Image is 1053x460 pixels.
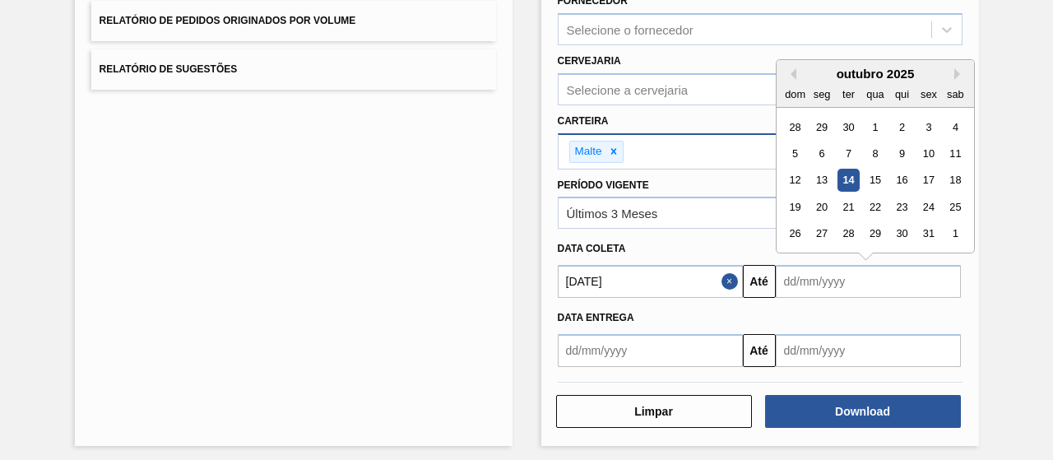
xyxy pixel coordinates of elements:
div: Choose quarta-feira, 29 de outubro de 2025 [864,223,886,245]
input: dd/mm/yyyy [558,334,743,367]
div: Choose domingo, 28 de setembro de 2025 [784,116,806,138]
div: Selecione a cervejaria [567,82,689,96]
input: dd/mm/yyyy [776,334,961,367]
div: Choose segunda-feira, 27 de outubro de 2025 [810,223,833,245]
div: Choose terça-feira, 14 de outubro de 2025 [837,170,859,192]
div: Choose quinta-feira, 23 de outubro de 2025 [890,196,912,218]
div: Choose quarta-feira, 15 de outubro de 2025 [864,170,886,192]
span: Data coleta [558,243,626,254]
div: Choose quinta-feira, 9 de outubro de 2025 [890,142,912,165]
div: ter [837,83,859,105]
div: Malte [570,142,605,162]
div: Choose quarta-feira, 1 de outubro de 2025 [864,116,886,138]
div: Choose segunda-feira, 20 de outubro de 2025 [810,196,833,218]
div: Choose quinta-feira, 16 de outubro de 2025 [890,170,912,192]
div: Choose terça-feira, 7 de outubro de 2025 [837,142,859,165]
button: Limpar [556,395,752,428]
div: Choose sexta-feira, 10 de outubro de 2025 [917,142,939,165]
div: qua [864,83,886,105]
div: Choose sexta-feira, 17 de outubro de 2025 [917,170,939,192]
div: Choose segunda-feira, 29 de setembro de 2025 [810,116,833,138]
div: Choose sábado, 18 de outubro de 2025 [944,170,966,192]
div: Choose sexta-feira, 31 de outubro de 2025 [917,223,939,245]
div: Choose terça-feira, 30 de setembro de 2025 [837,116,859,138]
div: Choose segunda-feira, 6 de outubro de 2025 [810,142,833,165]
div: Choose domingo, 12 de outubro de 2025 [784,170,806,192]
span: Data Entrega [558,312,634,323]
div: seg [810,83,833,105]
div: Choose sexta-feira, 24 de outubro de 2025 [917,196,939,218]
span: Relatório de Pedidos Originados por Volume [100,15,356,26]
div: Choose domingo, 5 de outubro de 2025 [784,142,806,165]
div: sab [944,83,966,105]
div: Choose quarta-feira, 22 de outubro de 2025 [864,196,886,218]
input: dd/mm/yyyy [558,265,743,298]
label: Carteira [558,115,609,127]
span: Relatório de Sugestões [100,63,238,75]
div: Choose sábado, 1 de novembro de 2025 [944,223,966,245]
button: Relatório de Sugestões [91,49,496,90]
input: dd/mm/yyyy [776,265,961,298]
div: Choose sábado, 4 de outubro de 2025 [944,116,966,138]
label: Cervejaria [558,55,621,67]
div: Choose quinta-feira, 30 de outubro de 2025 [890,223,912,245]
div: Choose terça-feira, 21 de outubro de 2025 [837,196,859,218]
div: Choose quarta-feira, 8 de outubro de 2025 [864,142,886,165]
div: Choose sexta-feira, 3 de outubro de 2025 [917,116,939,138]
div: Choose sábado, 11 de outubro de 2025 [944,142,966,165]
div: Choose quinta-feira, 2 de outubro de 2025 [890,116,912,138]
label: Período Vigente [558,179,649,191]
button: Next Month [954,68,966,80]
button: Relatório de Pedidos Originados por Volume [91,1,496,41]
div: sex [917,83,939,105]
div: Selecione o fornecedor [567,23,693,37]
div: Choose segunda-feira, 13 de outubro de 2025 [810,170,833,192]
div: Choose domingo, 19 de outubro de 2025 [784,196,806,218]
button: Até [743,334,776,367]
div: dom [784,83,806,105]
div: Choose terça-feira, 28 de outubro de 2025 [837,223,859,245]
div: month 2025-10 [782,114,968,247]
button: Até [743,265,776,298]
button: Close [721,265,743,298]
div: qui [890,83,912,105]
div: Últimos 3 Meses [567,207,658,221]
div: Choose sábado, 25 de outubro de 2025 [944,196,966,218]
button: Download [765,395,961,428]
div: outubro 2025 [777,67,974,81]
button: Previous Month [785,68,796,80]
div: Choose domingo, 26 de outubro de 2025 [784,223,806,245]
